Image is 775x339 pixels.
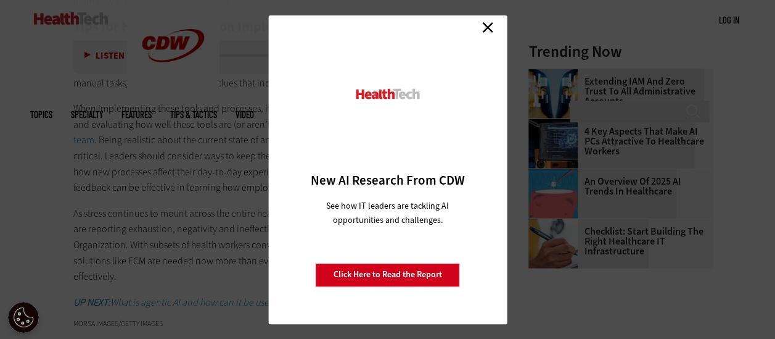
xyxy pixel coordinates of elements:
img: HealthTech_0.png [354,88,421,101]
a: Close [478,19,497,37]
a: Click Here to Read the Report [316,263,460,287]
h3: New AI Research From CDW [290,172,485,189]
p: See how IT leaders are tackling AI opportunities and challenges. [311,199,464,227]
button: Open Preferences [8,302,39,333]
div: Cookie Settings [8,302,39,333]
